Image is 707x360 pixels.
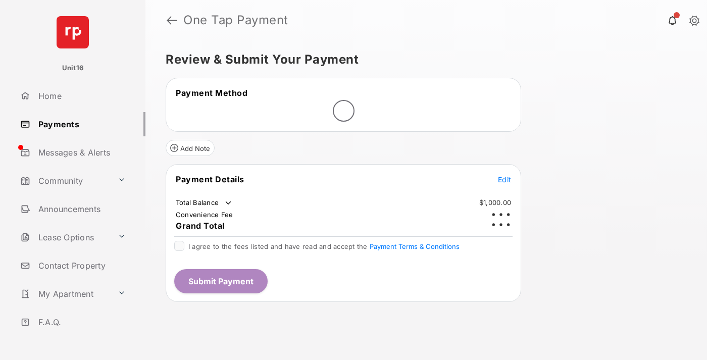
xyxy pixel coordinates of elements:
[498,175,511,184] span: Edit
[16,84,145,108] a: Home
[175,210,234,219] td: Convenience Fee
[176,88,247,98] span: Payment Method
[57,16,89,48] img: svg+xml;base64,PHN2ZyB4bWxucz0iaHR0cDovL3d3dy53My5vcmcvMjAwMC9zdmciIHdpZHRoPSI2NCIgaGVpZ2h0PSI2NC...
[479,198,512,207] td: $1,000.00
[175,198,233,208] td: Total Balance
[16,197,145,221] a: Announcements
[176,221,225,231] span: Grand Total
[188,242,460,250] span: I agree to the fees listed and have read and accept the
[498,174,511,184] button: Edit
[183,14,288,26] strong: One Tap Payment
[16,310,145,334] a: F.A.Q.
[166,140,215,156] button: Add Note
[16,140,145,165] a: Messages & Alerts
[16,112,145,136] a: Payments
[176,174,244,184] span: Payment Details
[16,225,114,249] a: Lease Options
[174,269,268,293] button: Submit Payment
[16,282,114,306] a: My Apartment
[166,54,679,66] h5: Review & Submit Your Payment
[370,242,460,250] button: I agree to the fees listed and have read and accept the
[62,63,84,73] p: Unit16
[16,253,145,278] a: Contact Property
[16,169,114,193] a: Community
